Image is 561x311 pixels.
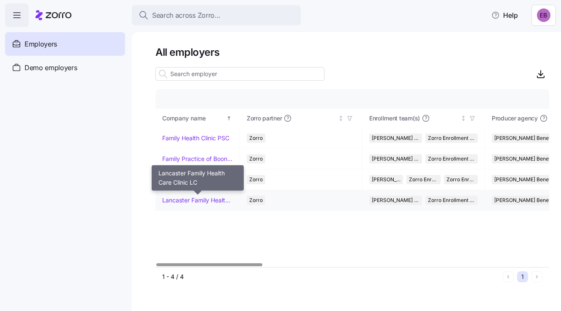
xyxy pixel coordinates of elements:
span: [PERSON_NAME] Benefit Group [372,196,419,205]
th: Zorro partnerNot sorted [240,109,362,128]
th: Company nameSorted ascending [155,109,240,128]
a: Employers [5,32,125,56]
span: Zorro [249,134,263,143]
div: Not sorted [460,115,466,121]
span: Producer agency [492,114,538,123]
span: Zorro Enrollment Experts [447,175,475,184]
a: Demo employers [5,56,125,79]
a: Family Health Clinic PSC [162,134,229,142]
span: Zorro [249,175,263,184]
a: [PERSON_NAME] [162,175,211,184]
span: Zorro Enrollment Team [428,134,476,143]
span: [PERSON_NAME] Benefit Group [372,175,400,184]
th: Enrollment team(s)Not sorted [362,109,485,128]
button: Previous page [503,271,514,282]
span: Zorro Enrollment Team [428,196,476,205]
button: Help [485,7,525,24]
button: Search across Zorro... [132,5,301,25]
button: Next page [531,271,542,282]
div: Not sorted [338,115,344,121]
span: [PERSON_NAME] Benefit Group [372,154,419,164]
a: Family Practice of Booneville Inc [162,155,233,163]
span: Zorro [249,196,263,205]
input: Search employer [155,67,324,81]
span: Zorro Enrollment Team [409,175,438,184]
span: Enrollment team(s) [369,114,420,123]
img: e893a1d701ecdfe11b8faa3453cd5ce7 [537,8,550,22]
span: Demo employers [25,63,77,73]
span: Help [491,10,518,20]
span: Zorro Enrollment Team [428,154,476,164]
h1: All employers [155,46,549,59]
span: Search across Zorro... [152,10,221,21]
span: Zorro [249,154,263,164]
span: Employers [25,39,57,49]
div: Sorted ascending [226,115,232,121]
button: 1 [517,271,528,282]
span: [PERSON_NAME] Benefit Group [372,134,419,143]
a: Lancaster Family Health Care Clinic LC [162,196,233,205]
div: 1 - 4 / 4 [162,273,499,281]
span: Zorro partner [247,114,282,123]
div: Company name [162,114,225,123]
